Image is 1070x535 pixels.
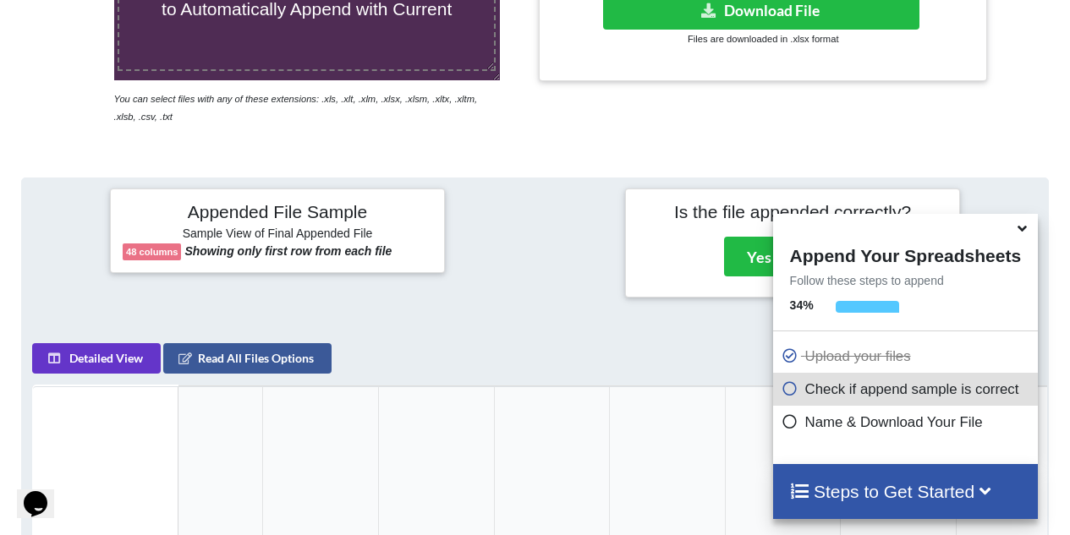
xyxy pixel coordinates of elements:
button: Read All Files Options [163,343,332,374]
small: Files are downloaded in .xlsx format [688,34,838,44]
button: Detailed View [32,343,161,374]
iframe: chat widget [17,467,71,518]
b: 34 % [790,298,814,312]
h6: Sample View of Final Appended File [123,227,432,243]
p: Follow these steps to append [773,272,1038,289]
h4: Steps to Get Started [790,481,1021,502]
h4: Appended File Sample [123,201,432,225]
button: Yes [724,237,794,276]
i: You can select files with any of these extensions: .xls, .xlt, .xlm, .xlsx, .xlsm, .xltx, .xltm, ... [114,94,478,122]
b: 48 columns [126,247,178,257]
h4: Is the file appended correctly? [638,201,947,222]
p: Check if append sample is correct [782,379,1034,400]
p: Upload your files [782,346,1034,367]
b: Showing only first row from each file [184,244,392,258]
h4: Append Your Spreadsheets [773,241,1038,266]
p: Name & Download Your File [782,412,1034,433]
